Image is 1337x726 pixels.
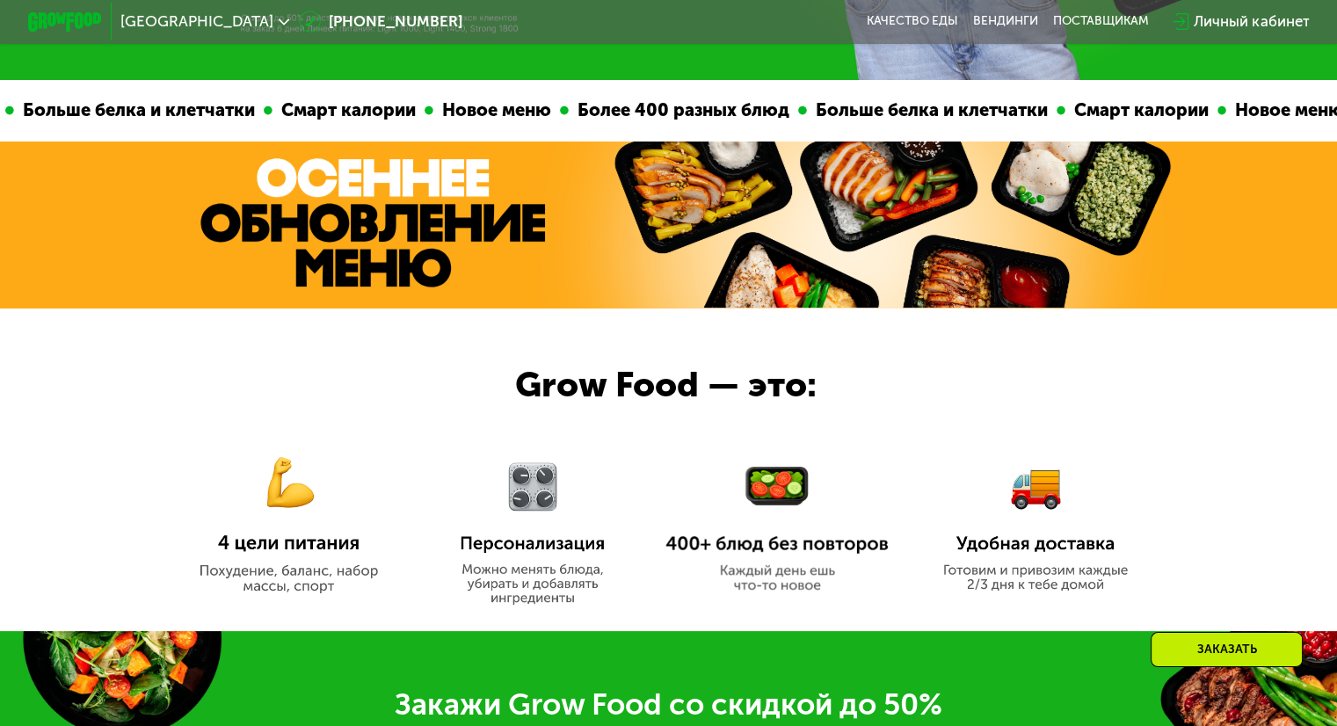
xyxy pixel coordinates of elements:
[1055,97,1207,124] div: Смарт калории
[1194,11,1309,33] div: Личный кабинет
[423,97,549,124] div: Новое меню
[120,14,273,29] span: [GEOGRAPHIC_DATA]
[1053,14,1149,29] div: поставщикам
[558,97,788,124] div: Более 400 разных блюд
[4,97,253,124] div: Больше белка и клетчатки
[1151,632,1303,667] div: Заказать
[515,359,869,412] div: Grow Food — это:
[262,97,414,124] div: Смарт калории
[299,11,462,33] a: [PHONE_NUMBER]
[973,14,1038,29] a: Вендинги
[867,14,958,29] a: Качество еды
[796,97,1046,124] div: Больше белка и клетчатки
